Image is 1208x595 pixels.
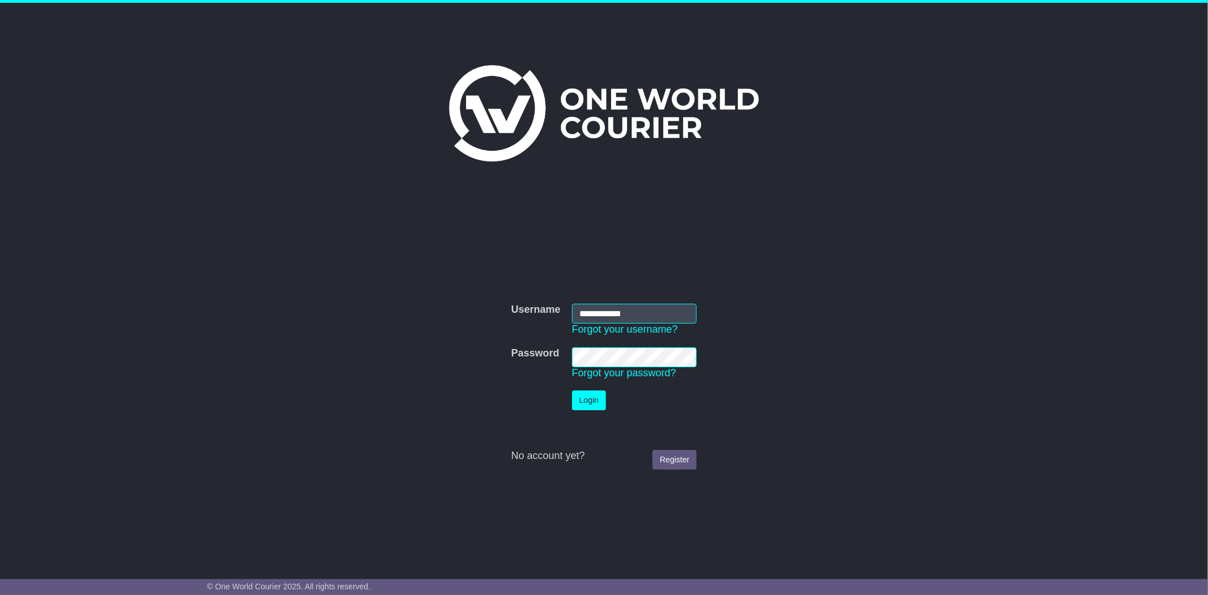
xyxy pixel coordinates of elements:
img: One World [449,65,758,161]
a: Forgot your password? [572,367,676,379]
a: Forgot your username? [572,324,678,335]
button: Login [572,390,606,410]
label: Username [511,304,561,316]
span: © One World Courier 2025. All rights reserved. [207,582,371,591]
label: Password [511,347,560,360]
div: No account yet? [511,450,697,462]
a: Register [652,450,697,470]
